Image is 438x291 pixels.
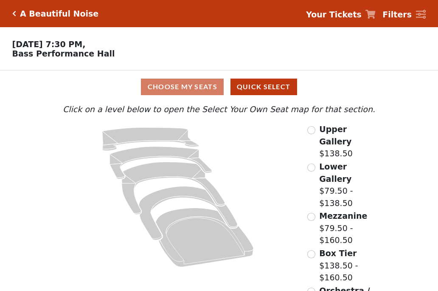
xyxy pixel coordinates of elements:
[382,10,412,19] strong: Filters
[306,10,362,19] strong: Your Tickets
[230,79,297,95] button: Quick Select
[61,103,377,116] p: Click on a level below to open the Select Your Own Seat map for that section.
[319,162,351,184] span: Lower Gallery
[319,211,367,220] span: Mezzanine
[20,9,98,19] h5: A Beautiful Noise
[319,161,377,209] label: $79.50 - $138.50
[319,124,351,146] span: Upper Gallery
[110,147,212,179] path: Lower Gallery - Seats Available: 74
[319,249,357,258] span: Box Tier
[319,123,377,160] label: $138.50
[102,127,199,151] path: Upper Gallery - Seats Available: 291
[156,208,254,267] path: Orchestra / Parterre Circle - Seats Available: 22
[382,8,426,21] a: Filters
[306,8,376,21] a: Your Tickets
[12,11,16,17] a: Click here to go back to filters
[319,247,377,284] label: $138.50 - $160.50
[319,210,377,246] label: $79.50 - $160.50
